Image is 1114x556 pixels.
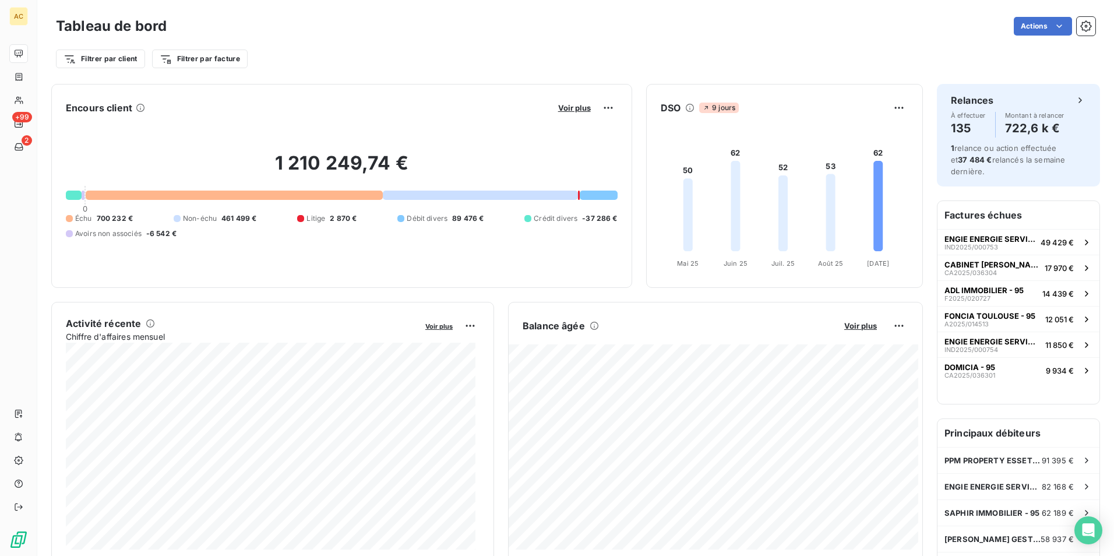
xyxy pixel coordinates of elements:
[407,213,447,224] span: Débit divers
[1042,289,1074,298] span: 14 439 €
[306,213,325,224] span: Litige
[1014,17,1072,36] button: Actions
[937,332,1099,357] button: ENGIE ENERGIE SERVICES - 96IND2025/00075411 850 €
[944,311,1035,321] span: FONCIA TOULOUSE - 95
[1045,315,1074,324] span: 12 051 €
[944,337,1041,346] span: ENGIE ENERGIE SERVICES - 96
[944,234,1036,244] span: ENGIE ENERGIE SERVICES - 96
[1074,516,1102,544] div: Open Intercom Messenger
[425,322,453,330] span: Voir plus
[9,7,28,26] div: AC
[661,101,681,115] h6: DSO
[677,259,699,268] tspan: Mai 25
[937,419,1099,447] h6: Principaux débiteurs
[944,363,995,372] span: DOMICIA - 95
[422,321,456,331] button: Voir plus
[944,295,990,302] span: F2025/020727
[817,259,843,268] tspan: Août 25
[1042,456,1074,465] span: 91 395 €
[152,50,248,68] button: Filtrer par facture
[534,213,577,224] span: Crédit divers
[146,228,177,239] span: -6 542 €
[1042,508,1074,518] span: 62 189 €
[944,260,1040,269] span: CABINET [PERSON_NAME] - 95
[83,204,87,213] span: 0
[937,229,1099,255] button: ENGIE ENERGIE SERVICES - 96IND2025/00075349 429 €
[1045,340,1074,350] span: 11 850 €
[951,112,986,119] span: À effectuer
[1005,112,1064,119] span: Montant à relancer
[75,228,142,239] span: Avoirs non associés
[867,259,889,268] tspan: [DATE]
[699,103,739,113] span: 9 jours
[9,530,28,549] img: Logo LeanPay
[452,213,484,224] span: 89 476 €
[97,213,133,224] span: 700 232 €
[66,330,417,343] span: Chiffre d'affaires mensuel
[944,244,998,251] span: IND2025/000753
[66,101,132,115] h6: Encours client
[1046,366,1074,375] span: 9 934 €
[558,103,591,112] span: Voir plus
[844,321,877,330] span: Voir plus
[724,259,748,268] tspan: Juin 25
[56,50,145,68] button: Filtrer par client
[937,201,1099,229] h6: Factures échues
[944,534,1041,544] span: [PERSON_NAME] GESTION - 95
[944,508,1039,518] span: SAPHIR IMMOBILIER - 95
[944,286,1024,295] span: ADL IMMOBILIER - 95
[944,456,1042,465] span: PPM PROPERTY ESSET - 96
[958,155,992,164] span: 37 484 €
[944,372,995,379] span: CA2025/036301
[523,319,585,333] h6: Balance âgée
[1041,534,1074,544] span: 58 937 €
[1041,238,1074,247] span: 49 429 €
[330,213,357,224] span: 2 870 €
[951,143,1065,176] span: relance ou action effectuée et relancés la semaine dernière.
[183,213,217,224] span: Non-échu
[944,269,997,276] span: CA2025/036304
[555,103,594,113] button: Voir plus
[66,316,141,330] h6: Activité récente
[937,255,1099,280] button: CABINET [PERSON_NAME] - 95CA2025/03630417 970 €
[75,213,92,224] span: Échu
[582,213,617,224] span: -37 286 €
[944,321,989,328] span: A2025/014513
[944,346,998,353] span: IND2025/000754
[944,482,1042,491] span: ENGIE ENERGIE SERVICES - 96
[12,112,32,122] span: +99
[221,213,256,224] span: 461 499 €
[937,357,1099,383] button: DOMICIA - 95CA2025/0363019 934 €
[951,93,993,107] h6: Relances
[1005,119,1064,138] h4: 722,6 k €
[951,143,954,153] span: 1
[22,135,32,146] span: 2
[1045,263,1074,273] span: 17 970 €
[937,280,1099,306] button: ADL IMMOBILIER - 95F2025/02072714 439 €
[771,259,795,268] tspan: Juil. 25
[56,16,167,37] h3: Tableau de bord
[841,321,880,331] button: Voir plus
[66,152,618,186] h2: 1 210 249,74 €
[937,306,1099,332] button: FONCIA TOULOUSE - 95A2025/01451312 051 €
[951,119,986,138] h4: 135
[1042,482,1074,491] span: 82 168 €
